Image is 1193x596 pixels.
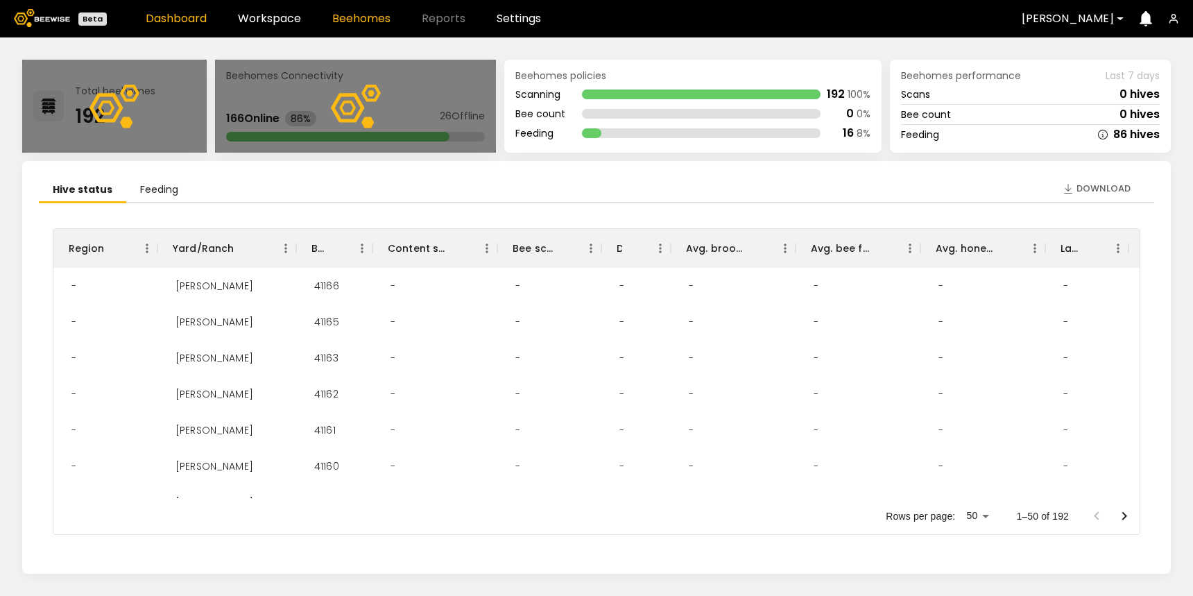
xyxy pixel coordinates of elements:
[477,238,497,259] button: Menu
[164,376,264,412] div: Thomsen
[803,304,830,340] div: -
[379,484,406,520] div: -
[601,229,671,268] div: Dead hives
[164,268,264,304] div: Thomsen
[901,130,939,139] div: Feeding
[164,304,264,340] div: Thomsen
[678,412,705,448] div: -
[275,238,296,259] button: Menu
[303,448,350,484] div: 41160
[827,89,845,100] div: 192
[857,128,870,138] div: 8 %
[449,239,468,258] button: Sort
[422,13,465,24] span: Reports
[608,484,635,520] div: -
[60,484,87,520] div: -
[126,178,192,203] li: Feeding
[504,304,531,340] div: -
[60,268,87,304] div: -
[53,229,157,268] div: Region
[146,13,207,24] a: Dashboard
[137,238,157,259] button: Menu
[608,340,635,376] div: -
[803,448,830,484] div: -
[622,239,642,258] button: Sort
[803,268,830,304] div: -
[650,238,671,259] button: Menu
[104,239,123,258] button: Sort
[1016,509,1069,523] p: 1–50 of 192
[379,448,406,484] div: -
[1052,412,1079,448] div: -
[936,229,997,268] div: Avg. honey frames
[678,484,705,520] div: -
[164,484,264,520] div: Thomsen
[379,412,406,448] div: -
[303,484,350,520] div: 41159
[997,239,1016,258] button: Sort
[379,304,406,340] div: -
[60,448,87,484] div: -
[14,9,70,27] img: Beewise logo
[296,229,372,268] div: BH ID
[303,376,350,412] div: 41162
[164,448,264,484] div: Thomsen
[678,340,705,376] div: -
[497,229,601,268] div: Bee scan hives
[303,268,350,304] div: 41166
[900,238,920,259] button: Menu
[686,229,747,268] div: Avg. brood frames
[1052,448,1079,484] div: -
[504,340,531,376] div: -
[927,412,954,448] div: -
[872,239,891,258] button: Sort
[1110,502,1138,530] button: Go to next page
[927,340,954,376] div: -
[608,304,635,340] div: -
[173,229,234,268] div: Yard/Ranch
[1119,109,1160,120] div: 0 hives
[1052,484,1079,520] div: -
[372,229,497,268] div: Content scan hives
[157,229,296,268] div: Yard/Ranch
[678,268,705,304] div: -
[332,13,390,24] a: Beehomes
[920,229,1045,268] div: Avg. honey frames
[927,304,954,340] div: -
[69,229,104,268] div: Region
[352,238,372,259] button: Menu
[515,128,565,138] div: Feeding
[1106,71,1160,80] span: Last 7 days
[1135,340,1162,376] div: -
[504,484,531,520] div: -
[513,229,553,268] div: Bee scan hives
[775,238,796,259] button: Menu
[857,109,870,119] div: 0 %
[671,229,796,268] div: Avg. brood frames
[927,268,954,304] div: -
[1135,376,1162,412] div: -
[608,376,635,412] div: -
[504,412,531,448] div: -
[843,128,854,139] div: 16
[846,108,854,119] div: 0
[901,90,930,99] div: Scans
[234,239,254,258] button: Sort
[39,178,126,203] li: Hive status
[504,376,531,412] div: -
[1080,239,1099,258] button: Sort
[1052,340,1079,376] div: -
[617,229,622,268] div: Dead hives
[60,376,87,412] div: -
[1056,178,1138,200] button: Download
[678,448,705,484] div: -
[303,340,350,376] div: 41163
[379,268,406,304] div: -
[1052,376,1079,412] div: -
[1061,229,1080,268] div: Larvae
[1045,229,1128,268] div: Larvae
[1135,448,1162,484] div: -
[515,90,565,99] div: Scanning
[504,448,531,484] div: -
[811,229,872,268] div: Avg. bee frames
